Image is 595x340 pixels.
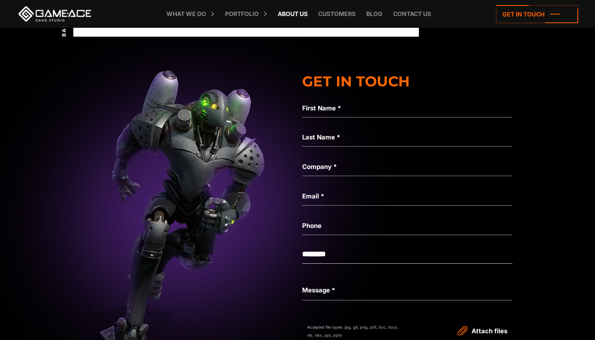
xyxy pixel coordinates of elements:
[459,324,507,336] a: Attach files
[472,327,507,335] span: Attach files
[302,285,335,295] label: Message *
[302,191,512,201] label: Email *
[307,324,403,340] div: Accepted file types: jpg, gif, png, pdf, doc, docx, xls, xlsx, ppt, pptx
[496,5,578,23] a: Get in touch
[302,162,512,172] label: Company *
[302,103,512,113] label: First Name *
[302,132,512,142] label: Last Name *
[302,221,512,231] label: Phone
